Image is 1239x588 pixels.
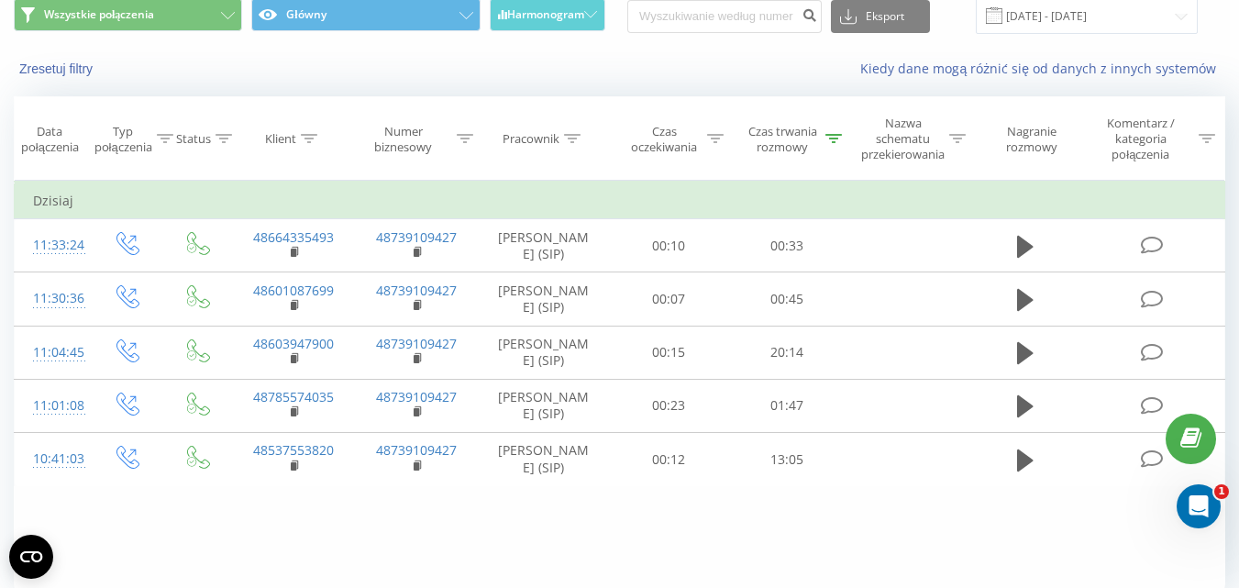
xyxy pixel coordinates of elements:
[33,441,72,477] div: 10:41:03
[610,272,728,326] td: 00:07
[626,124,702,155] div: Czas oczekiwania
[478,326,610,379] td: [PERSON_NAME] (SIP)
[253,282,334,299] a: 48601087699
[33,388,72,424] div: 11:01:08
[610,433,728,486] td: 00:12
[503,131,559,147] div: Pracownik
[478,379,610,432] td: [PERSON_NAME] (SIP)
[610,379,728,432] td: 00:23
[33,335,72,371] div: 11:04:45
[861,116,945,162] div: Nazwa schematu przekierowania
[507,8,584,21] span: Harmonogram
[728,433,846,486] td: 13:05
[728,272,846,326] td: 00:45
[253,441,334,459] a: 48537553820
[376,335,457,352] a: 48739109427
[1087,116,1194,162] div: Komentarz / kategoria połączenia
[376,228,457,246] a: 48739109427
[376,388,457,405] a: 48739109427
[860,60,1225,77] a: Kiedy dane mogą różnić się od danych z innych systemów
[728,379,846,432] td: 01:47
[176,131,211,147] div: Status
[610,326,728,379] td: 00:15
[253,335,334,352] a: 48603947900
[376,441,457,459] a: 48739109427
[478,272,610,326] td: [PERSON_NAME] (SIP)
[44,7,154,22] span: Wszystkie połączenia
[94,124,152,155] div: Typ połączenia
[376,282,457,299] a: 48739109427
[1177,484,1221,528] iframe: Intercom live chat
[9,535,53,579] button: Open CMP widget
[14,61,102,77] button: Zresetuj filtry
[1214,484,1229,499] span: 1
[355,124,452,155] div: Numer biznesowy
[33,281,72,316] div: 11:30:36
[15,183,1225,219] td: Dzisiaj
[253,228,334,246] a: 48664335493
[986,124,1079,155] div: Nagranie rozmowy
[728,326,846,379] td: 20:14
[728,219,846,272] td: 00:33
[478,433,610,486] td: [PERSON_NAME] (SIP)
[478,219,610,272] td: [PERSON_NAME] (SIP)
[610,219,728,272] td: 00:10
[265,131,296,147] div: Klient
[15,124,85,155] div: Data połączenia
[745,124,821,155] div: Czas trwania rozmowy
[33,227,72,263] div: 11:33:24
[253,388,334,405] a: 48785574035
